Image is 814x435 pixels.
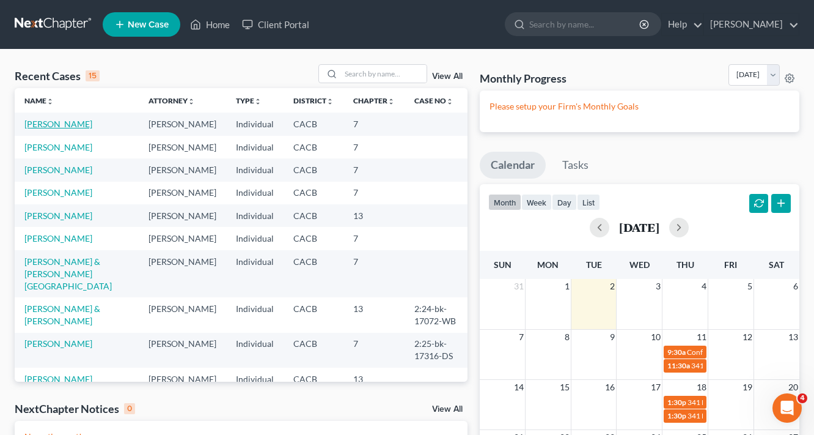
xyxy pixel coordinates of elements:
[414,96,453,105] a: Case Nounfold_more
[124,403,135,414] div: 0
[24,187,92,198] a: [PERSON_NAME]
[148,96,195,105] a: Attorneyunfold_more
[662,13,703,35] a: Help
[787,330,799,344] span: 13
[139,333,226,368] td: [PERSON_NAME]
[446,98,453,105] i: unfold_more
[724,259,737,270] span: Fri
[343,204,405,227] td: 13
[563,279,571,294] span: 1
[15,401,135,416] div: NextChapter Notices
[604,380,616,395] span: 16
[650,330,662,344] span: 10
[343,158,405,181] td: 7
[139,227,226,250] td: [PERSON_NAME]
[480,152,546,179] a: Calendar
[226,158,284,181] td: Individual
[488,194,521,210] button: month
[609,279,616,294] span: 2
[619,221,659,234] h2: [DATE]
[326,98,334,105] i: unfold_more
[537,259,559,270] span: Mon
[24,374,92,384] a: [PERSON_NAME]
[139,204,226,227] td: [PERSON_NAME]
[798,393,807,403] span: 4
[387,98,395,105] i: unfold_more
[226,368,284,390] td: Individual
[236,96,262,105] a: Typeunfold_more
[513,380,525,395] span: 14
[184,13,236,35] a: Home
[139,158,226,181] td: [PERSON_NAME]
[551,152,599,179] a: Tasks
[24,338,92,349] a: [PERSON_NAME]
[787,380,799,395] span: 20
[792,279,799,294] span: 6
[654,279,662,294] span: 3
[236,13,315,35] a: Client Portal
[577,194,600,210] button: list
[24,303,100,326] a: [PERSON_NAME] & [PERSON_NAME]
[695,380,708,395] span: 18
[343,113,405,135] td: 7
[284,204,343,227] td: CACB
[490,100,790,113] p: Please setup your Firm's Monthly Goals
[343,368,405,390] td: 13
[226,204,284,227] td: Individual
[700,279,708,294] span: 4
[284,158,343,181] td: CACB
[293,96,334,105] a: Districtunfold_more
[24,96,54,105] a: Nameunfold_more
[695,330,708,344] span: 11
[552,194,577,210] button: day
[343,227,405,250] td: 7
[86,70,100,81] div: 15
[15,69,100,83] div: Recent Cases
[188,98,195,105] i: unfold_more
[284,113,343,135] td: CACB
[741,380,754,395] span: 19
[343,250,405,297] td: 7
[704,13,799,35] a: [PERSON_NAME]
[529,13,641,35] input: Search by name...
[343,333,405,368] td: 7
[24,119,92,129] a: [PERSON_NAME]
[284,136,343,158] td: CACB
[687,398,797,407] span: 341 Hearing for [PERSON_NAME]
[24,256,112,291] a: [PERSON_NAME] & [PERSON_NAME][GEOGRAPHIC_DATA]
[494,259,512,270] span: Sun
[284,297,343,332] td: CACB
[139,250,226,297] td: [PERSON_NAME]
[513,279,525,294] span: 31
[226,136,284,158] td: Individual
[343,297,405,332] td: 13
[650,380,662,395] span: 17
[687,411,797,420] span: 341 Hearing for [PERSON_NAME]
[226,182,284,204] td: Individual
[769,259,784,270] span: Sat
[432,72,463,81] a: View All
[226,227,284,250] td: Individual
[772,393,802,423] iframe: Intercom live chat
[24,165,92,175] a: [PERSON_NAME]
[353,96,395,105] a: Chapterunfold_more
[676,259,694,270] span: Thu
[226,333,284,368] td: Individual
[284,182,343,204] td: CACB
[24,142,92,152] a: [PERSON_NAME]
[284,368,343,390] td: CACB
[128,20,169,29] span: New Case
[405,333,468,368] td: 2:25-bk-17316-DS
[609,330,616,344] span: 9
[629,259,650,270] span: Wed
[226,113,284,135] td: Individual
[667,348,686,357] span: 9:30a
[432,405,463,414] a: View All
[586,259,602,270] span: Tue
[24,233,92,244] a: [PERSON_NAME]
[691,361,801,370] span: 341 Hearing for [PERSON_NAME]
[254,98,262,105] i: unfold_more
[521,194,552,210] button: week
[746,279,754,294] span: 5
[667,411,686,420] span: 1:30p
